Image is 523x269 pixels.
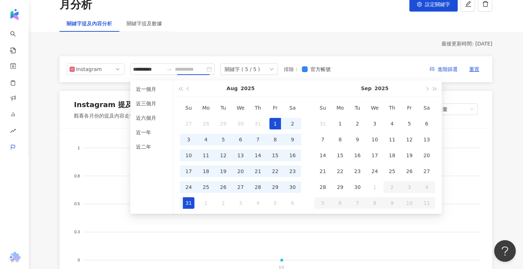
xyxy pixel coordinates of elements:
span: delete [482,1,489,7]
button: 2025 [374,80,388,97]
span: swap-right [166,66,172,72]
th: Fr [267,100,284,116]
a: search [10,26,25,54]
div: 2 [352,118,363,129]
td: 2025-09-15 [331,147,349,163]
div: 28 [200,118,212,129]
td: 2025-08-23 [284,163,301,179]
td: 2025-08-05 [215,132,232,147]
div: 26 [404,166,415,177]
button: Sep [361,80,372,97]
td: 2025-09-17 [366,147,383,163]
div: 27 [421,166,432,177]
th: Tu [215,100,232,116]
span: edit [465,1,471,7]
div: 3 [183,134,194,145]
button: 重置 [463,63,485,75]
td: 2025-08-15 [267,147,284,163]
div: 29 [217,118,229,129]
div: 5 [404,118,415,129]
td: 2025-08-24 [180,179,197,195]
td: 2025-08-09 [284,132,301,147]
td: 2025-09-12 [401,132,418,147]
span: 設定關鍵字 [425,1,450,7]
th: Th [249,100,267,116]
div: 1 [200,197,212,209]
div: 28 [317,181,329,193]
td: 2025-09-26 [401,163,418,179]
div: 31 [183,197,194,209]
td: 2025-08-04 [197,132,215,147]
span: 進階篩選 [438,64,458,75]
td: 2025-09-01 [331,116,349,132]
td: 2025-09-02 [215,195,232,211]
td: 2025-09-11 [383,132,401,147]
div: 23 [287,166,298,177]
td: 2025-09-28 [314,179,331,195]
td: 2025-09-08 [331,132,349,147]
div: 6 [287,197,298,209]
th: We [366,100,383,116]
td: 2025-09-05 [401,116,418,132]
span: 重置 [469,64,479,75]
td: 2025-09-01 [197,195,215,211]
td: 2025-08-08 [267,132,284,147]
span: 官方帳號 [308,65,334,73]
td: 2025-08-17 [180,163,197,179]
div: 4 [386,118,398,129]
div: 觀看各月份的提及內容走勢，點擊節點查看細節 。如選擇單一月份，顯示的是當月至今的數據。(聲量 = 按讚數 + 分享數 + 留言數 + 觀看數) [74,113,392,120]
div: 25 [386,166,398,177]
div: 13 [421,134,432,145]
div: 3 [369,118,381,129]
div: 27 [183,118,194,129]
div: 18 [200,166,212,177]
td: 2025-09-16 [349,147,366,163]
div: 4 [200,134,212,145]
td: 2025-08-21 [249,163,267,179]
td: 2025-08-01 [267,116,284,132]
td: 2025-09-02 [349,116,366,132]
iframe: Help Scout Beacon - Open [494,240,516,262]
td: 2025-08-10 [180,147,197,163]
div: 17 [183,166,194,177]
td: 2025-08-18 [197,163,215,179]
th: Sa [418,100,435,116]
tspan: 0.5 [74,202,80,206]
div: 4 [252,197,264,209]
li: 近二年 [133,141,170,153]
div: 2 [217,197,229,209]
td: 2025-07-27 [180,116,197,132]
td: 2025-08-06 [232,132,249,147]
div: 5 [269,197,281,209]
div: 19 [217,166,229,177]
td: 2025-08-27 [232,179,249,195]
div: 8 [334,134,346,145]
td: 2025-09-30 [349,179,366,195]
div: 1 [334,118,346,129]
td: 2025-08-22 [267,163,284,179]
div: 3 [235,197,246,209]
td: 2025-09-04 [249,195,267,211]
div: 24 [183,181,194,193]
div: 29 [269,181,281,193]
div: 17 [369,150,381,161]
div: 28 [252,181,264,193]
div: 29 [334,181,346,193]
div: 26 [217,181,229,193]
div: 14 [317,150,329,161]
div: 關鍵字 ( 5 / 5 ) [225,64,260,75]
td: 2025-09-27 [418,163,435,179]
td: 2025-09-18 [383,147,401,163]
td: 2025-09-22 [331,163,349,179]
td: 2025-08-12 [215,147,232,163]
tspan: 0 [78,258,80,262]
img: logo icon [9,9,20,20]
td: 2025-09-20 [418,147,435,163]
div: 9 [352,134,363,145]
td: 2025-08-03 [180,132,197,147]
span: rise [10,124,16,140]
td: 2025-08-19 [215,163,232,179]
td: 2025-08-25 [197,179,215,195]
td: 2025-09-29 [331,179,349,195]
td: 2025-09-07 [314,132,331,147]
